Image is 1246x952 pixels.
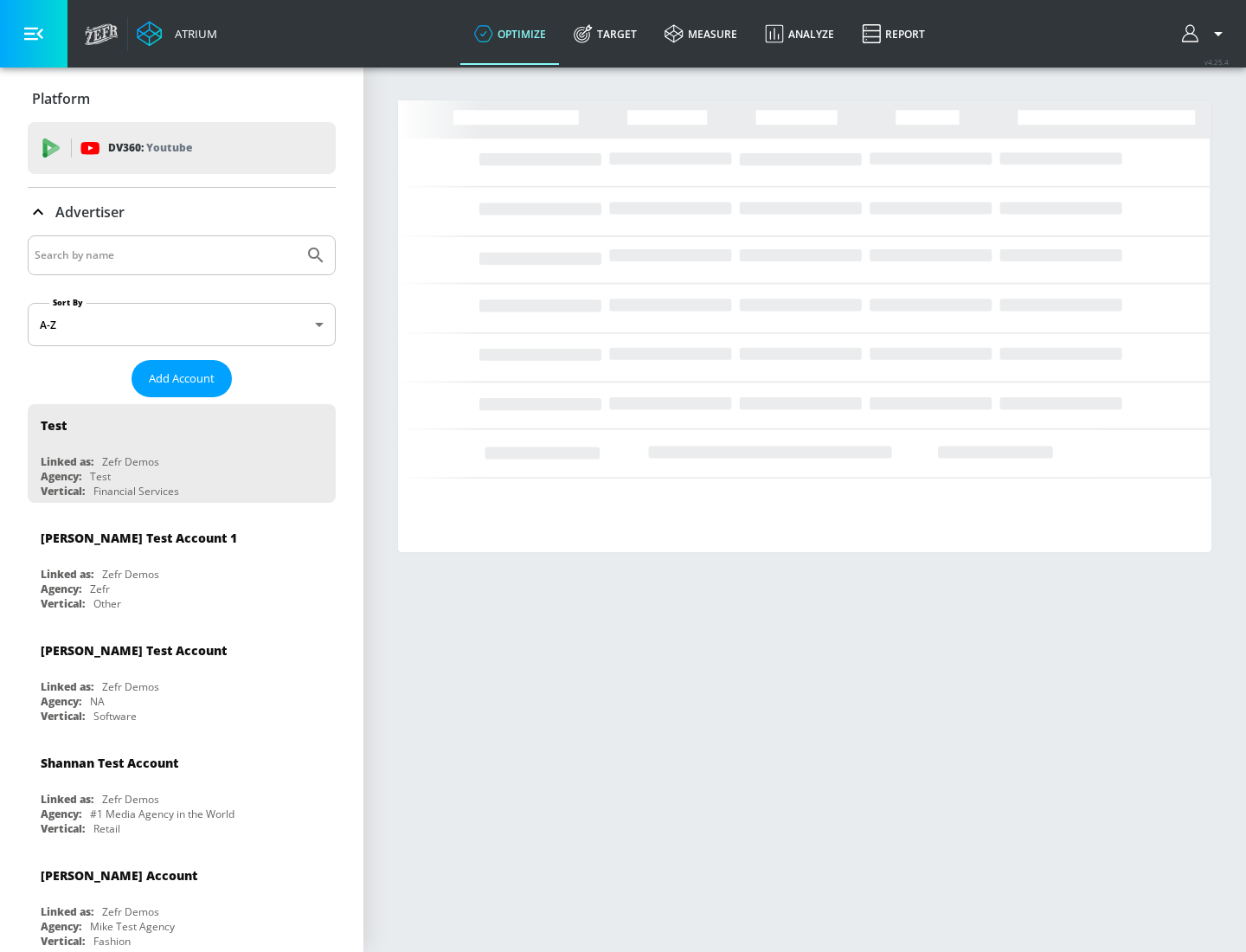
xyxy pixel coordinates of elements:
[460,3,560,65] a: optimize
[55,203,125,222] p: Advertiser
[90,694,105,709] div: NA
[102,679,159,694] div: Zefr Demos
[28,188,336,236] div: Advertiser
[28,74,336,123] div: Platform
[102,792,159,807] div: Zefr Demos
[137,21,217,47] a: Atrium
[848,3,939,65] a: Report
[90,469,111,484] div: Test
[102,904,159,919] div: Zefr Demos
[93,709,137,724] div: Software
[102,454,159,469] div: Zefr Demos
[41,755,178,771] div: Shannan Test Account
[146,138,192,157] p: Youtube
[32,89,90,108] p: Platform
[41,596,85,611] div: Vertical:
[93,484,179,499] div: Financial Services
[90,807,234,821] div: #1 Media Agency in the World
[28,404,336,503] div: TestLinked as:Zefr DemosAgency:TestVertical:Financial Services
[28,122,336,174] div: DV360: Youtube
[102,567,159,582] div: Zefr Demos
[28,629,336,728] div: [PERSON_NAME] Test AccountLinked as:Zefr DemosAgency:NAVertical:Software
[28,742,336,840] div: Shannan Test AccountLinked as:Zefr DemosAgency:#1 Media Agency in the WorldVertical:Retail
[1204,57,1229,67] span: v 4.25.4
[149,369,215,389] span: Add Account
[41,934,85,949] div: Vertical:
[168,26,217,42] div: Atrium
[28,517,336,615] div: [PERSON_NAME] Test Account 1Linked as:Zefr DemosAgency:ZefrVertical:Other
[41,709,85,724] div: Vertical:
[41,469,81,484] div: Agency:
[41,919,81,934] div: Agency:
[41,642,227,659] div: [PERSON_NAME] Test Account
[28,303,336,346] div: A-Z
[93,934,131,949] div: Fashion
[751,3,848,65] a: Analyze
[93,821,120,836] div: Retail
[41,417,67,434] div: Test
[41,567,93,582] div: Linked as:
[41,792,93,807] div: Linked as:
[41,679,93,694] div: Linked as:
[41,821,85,836] div: Vertical:
[41,867,197,884] div: [PERSON_NAME] Account
[41,530,237,546] div: [PERSON_NAME] Test Account 1
[41,484,85,499] div: Vertical:
[560,3,651,65] a: Target
[108,138,192,158] p: DV360:
[90,919,175,934] div: Mike Test Agency
[41,694,81,709] div: Agency:
[41,454,93,469] div: Linked as:
[90,582,110,596] div: Zefr
[132,360,232,397] button: Add Account
[41,582,81,596] div: Agency:
[35,244,297,267] input: Search by name
[41,904,93,919] div: Linked as:
[41,807,81,821] div: Agency:
[49,297,87,308] label: Sort By
[93,596,121,611] div: Other
[651,3,751,65] a: measure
